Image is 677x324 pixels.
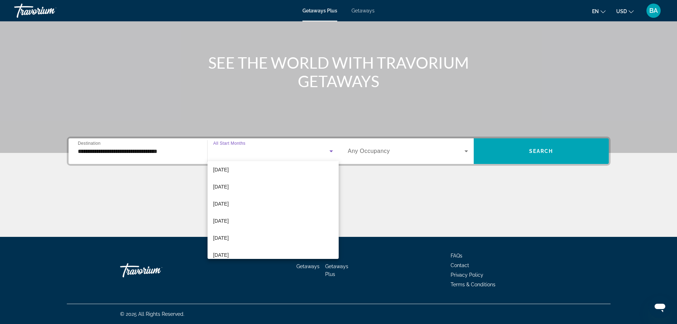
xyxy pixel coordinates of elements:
span: [DATE] [213,165,229,174]
span: [DATE] [213,200,229,208]
span: [DATE] [213,182,229,191]
span: [DATE] [213,217,229,225]
iframe: Button to launch messaging window [649,296,671,318]
span: [DATE] [213,251,229,259]
span: [DATE] [213,234,229,242]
